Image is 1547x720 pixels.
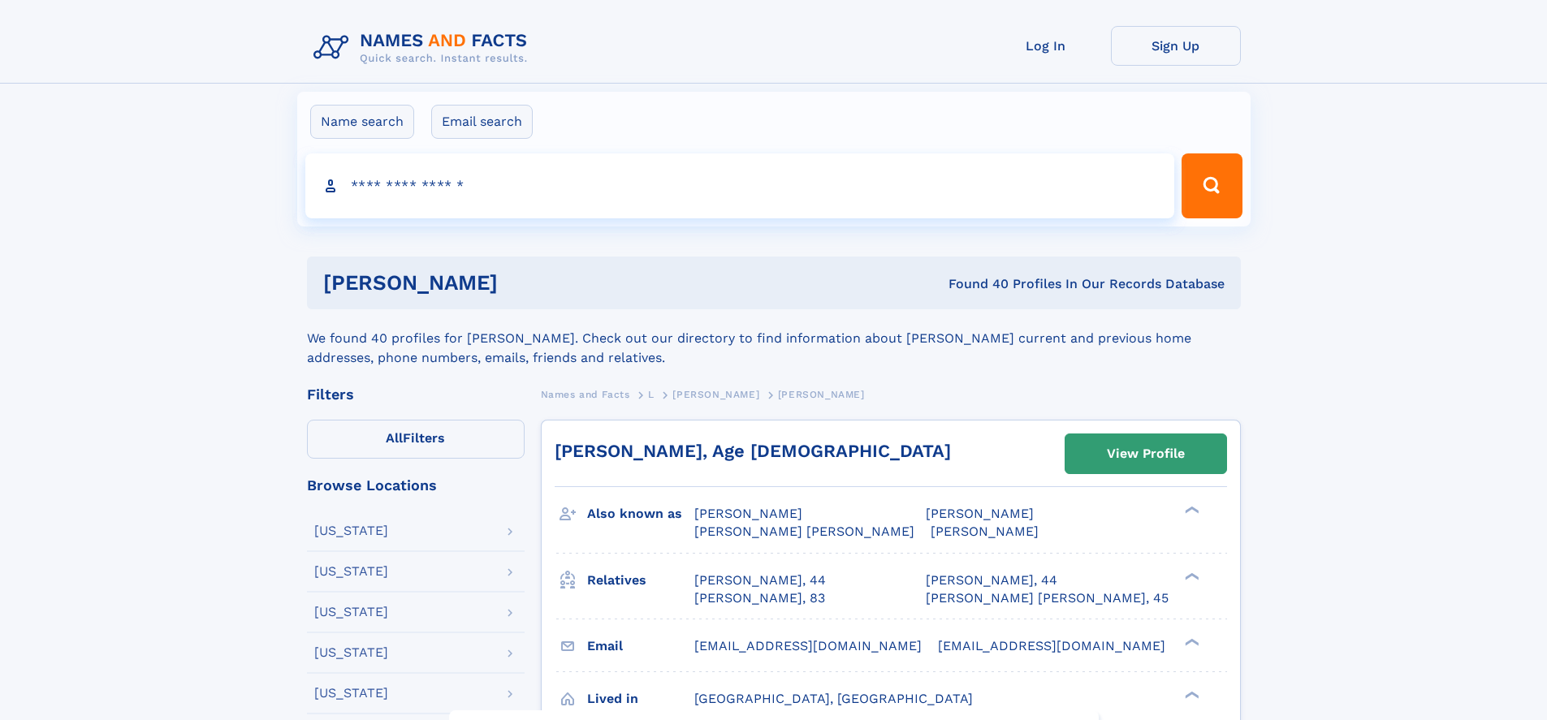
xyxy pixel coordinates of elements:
div: Filters [307,387,525,402]
input: search input [305,153,1175,218]
div: ❯ [1181,689,1200,700]
span: [PERSON_NAME] [PERSON_NAME] [694,524,914,539]
div: ❯ [1181,505,1200,515]
div: [US_STATE] [314,646,388,659]
span: [EMAIL_ADDRESS][DOMAIN_NAME] [694,638,922,653]
div: We found 40 profiles for [PERSON_NAME]. Check out our directory to find information about [PERSON... [307,309,1241,368]
label: Filters [307,420,525,459]
a: [PERSON_NAME], 83 [694,589,825,607]
div: [US_STATE] [314,687,388,700]
span: [PERSON_NAME] [778,389,865,400]
div: Found 40 Profiles In Our Records Database [723,275,1225,293]
a: [PERSON_NAME], 44 [926,571,1057,589]
a: Sign Up [1111,26,1241,66]
h3: Relatives [587,567,694,594]
button: Search Button [1182,153,1242,218]
div: ❯ [1181,636,1200,647]
span: [PERSON_NAME] [926,506,1034,521]
a: View Profile [1065,434,1226,473]
div: Browse Locations [307,478,525,493]
label: Email search [431,105,533,139]
span: [PERSON_NAME] [672,389,759,400]
span: [PERSON_NAME] [931,524,1039,539]
span: L [648,389,655,400]
a: Log In [981,26,1111,66]
a: [PERSON_NAME], Age [DEMOGRAPHIC_DATA] [555,441,951,461]
span: [EMAIL_ADDRESS][DOMAIN_NAME] [938,638,1165,653]
div: View Profile [1107,435,1185,472]
img: Logo Names and Facts [307,26,541,70]
div: [US_STATE] [314,524,388,537]
span: [PERSON_NAME] [694,506,802,521]
h3: Also known as [587,500,694,528]
a: [PERSON_NAME] [PERSON_NAME], 45 [926,589,1169,607]
h3: Lived in [587,685,694,713]
h1: [PERSON_NAME] [323,273,724,293]
div: [US_STATE] [314,606,388,619]
span: [GEOGRAPHIC_DATA], [GEOGRAPHIC_DATA] [694,691,973,706]
h3: Email [587,632,694,660]
a: L [648,384,655,404]
label: Name search [310,105,414,139]
div: [US_STATE] [314,565,388,578]
a: Names and Facts [541,384,630,404]
a: [PERSON_NAME] [672,384,759,404]
span: All [386,430,403,446]
a: [PERSON_NAME], 44 [694,571,826,589]
div: ❯ [1181,571,1200,581]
